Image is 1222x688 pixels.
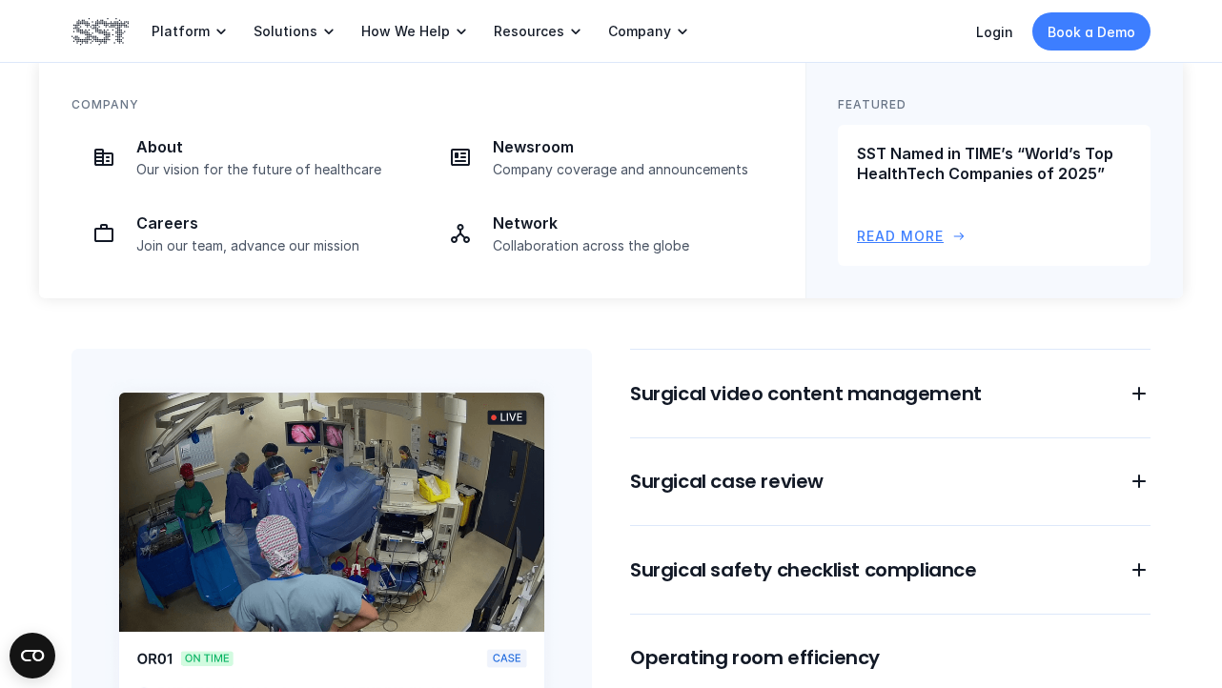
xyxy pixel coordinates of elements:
[136,237,405,254] p: Join our team, advance our mission
[630,380,1105,407] h6: Surgical video content management
[254,23,317,40] p: Solutions
[630,644,1151,671] h6: Operating room efficiency
[428,201,773,266] a: Network iconNetworkCollaboration across the globe
[136,213,405,233] p: Careers
[449,146,472,169] img: Newspaper icon
[136,137,405,157] p: About
[976,24,1013,40] a: Login
[838,95,906,113] p: FEATURED
[630,556,1105,583] h6: Surgical safety checklist compliance
[136,161,405,178] p: Our vision for the future of healthcare
[951,229,967,244] span: arrow_right_alt
[494,23,564,40] p: Resources
[428,125,773,190] a: Newspaper iconNewsroomCompany coverage and announcements
[493,137,762,157] p: Newsroom
[1032,12,1151,51] a: Book a Demo
[1048,22,1135,42] p: Book a Demo
[361,23,450,40] p: How We Help
[92,222,115,245] img: Briefcase icon
[493,213,762,233] p: Network
[608,23,671,40] p: Company
[857,226,944,247] p: Read More
[493,161,762,178] p: Company coverage and announcements
[71,15,129,48] img: SST logo
[630,468,1105,495] h6: Surgical case review
[838,125,1151,266] a: SST Named in TIME’s “World’s Top HealthTech Companies of 2025”Read Morearrow_right_alt
[71,95,139,113] p: Company
[152,23,210,40] p: Platform
[493,237,762,254] p: Collaboration across the globe
[449,222,472,245] img: Network icon
[92,146,115,169] img: Company icon
[71,201,417,266] a: Briefcase iconCareersJoin our team, advance our mission
[857,144,1131,184] p: SST Named in TIME’s “World’s Top HealthTech Companies of 2025”
[71,125,417,190] a: Company iconAboutOur vision for the future of healthcare
[10,633,55,678] button: Open CMP widget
